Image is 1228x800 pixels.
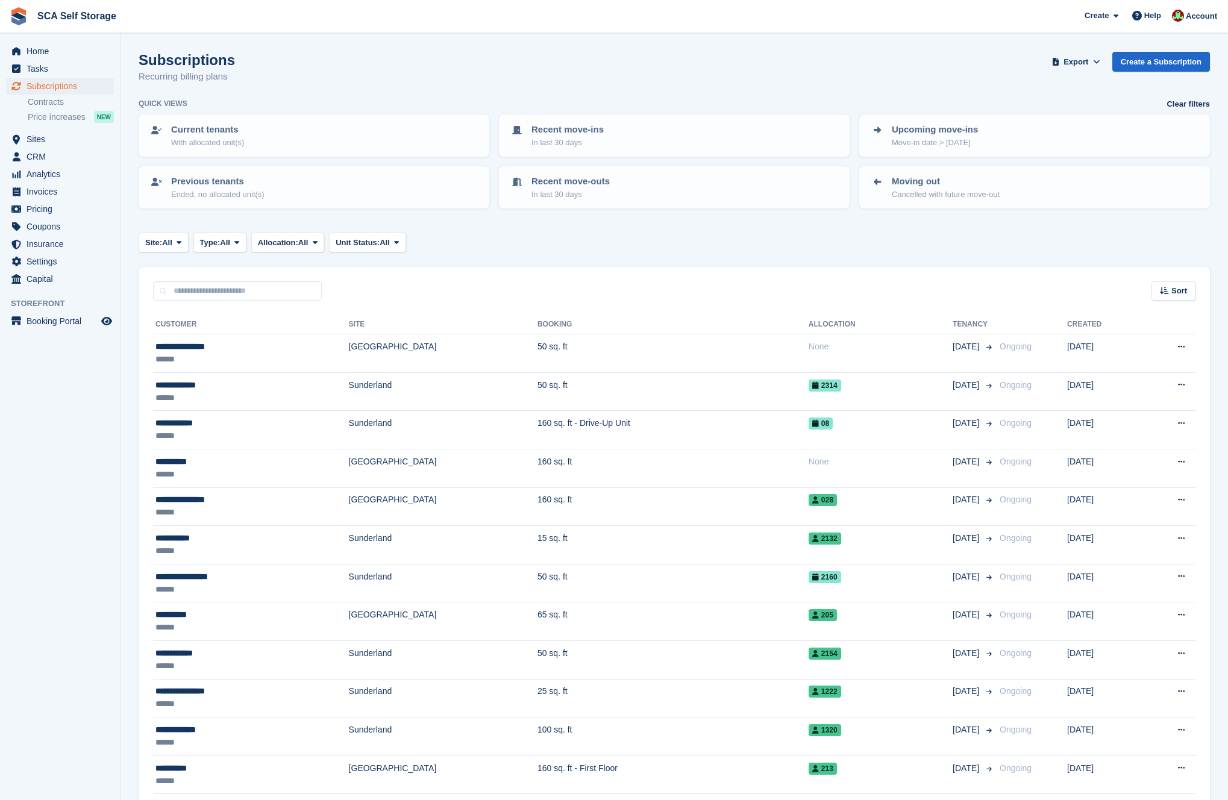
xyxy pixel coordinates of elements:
[1144,10,1161,22] span: Help
[27,201,99,217] span: Pricing
[139,233,189,252] button: Site: All
[349,755,537,794] td: [GEOGRAPHIC_DATA]
[140,116,488,155] a: Current tenants With allocated unit(s)
[953,570,982,583] span: [DATE]
[809,315,953,334] th: Allocation
[537,564,809,602] td: 50 sq. ft
[153,315,349,334] th: Customer
[809,609,837,621] span: 205
[349,526,537,564] td: Sunderland
[809,455,953,468] div: None
[1000,725,1032,734] span: Ongoing
[537,372,809,411] td: 50 sq. ft
[27,60,99,77] span: Tasks
[1000,342,1032,351] span: Ongoing
[1067,564,1141,602] td: [DATE]
[6,78,114,95] a: menu
[349,487,537,526] td: [GEOGRAPHIC_DATA]
[27,43,99,60] span: Home
[537,755,809,794] td: 160 sq. ft - First Floor
[1167,98,1210,110] a: Clear filters
[27,148,99,165] span: CRM
[953,379,982,392] span: [DATE]
[953,493,982,506] span: [DATE]
[860,116,1209,155] a: Upcoming move-ins Move-in date > [DATE]
[1067,449,1141,487] td: [DATE]
[500,116,848,155] a: Recent move-ins In last 30 days
[28,96,114,108] a: Contracts
[537,679,809,717] td: 25 sq. ft
[298,237,309,249] span: All
[27,218,99,235] span: Coupons
[6,166,114,183] a: menu
[809,340,953,353] div: None
[6,131,114,148] a: menu
[1000,418,1032,428] span: Ongoing
[1000,686,1032,696] span: Ongoing
[1067,315,1141,334] th: Created
[6,236,114,252] a: menu
[1000,572,1032,581] span: Ongoing
[27,78,99,95] span: Subscriptions
[953,608,982,621] span: [DATE]
[537,640,809,679] td: 50 sq. ft
[1067,602,1141,641] td: [DATE]
[537,526,809,564] td: 15 sq. ft
[953,417,982,430] span: [DATE]
[537,487,809,526] td: 160 sq. ft
[6,253,114,270] a: menu
[809,648,841,660] span: 2154
[94,111,114,123] div: NEW
[537,717,809,756] td: 100 sq. ft
[349,449,537,487] td: [GEOGRAPHIC_DATA]
[171,175,265,189] p: Previous tenants
[200,237,221,249] span: Type:
[809,571,841,583] span: 2160
[953,685,982,698] span: [DATE]
[500,167,848,207] a: Recent move-outs In last 30 days
[28,111,86,123] span: Price increases
[1050,52,1103,72] button: Export
[953,723,982,736] span: [DATE]
[537,334,809,373] td: 50 sq. ft
[1067,411,1141,449] td: [DATE]
[1067,755,1141,794] td: [DATE]
[1000,457,1032,466] span: Ongoing
[349,602,537,641] td: [GEOGRAPHIC_DATA]
[1000,380,1032,390] span: Ongoing
[10,7,28,25] img: stora-icon-8386f47178a22dfd0bd8f6a31ec36ba5ce8667c1dd55bd0f319d3a0aa187defe.svg
[531,123,604,137] p: Recent move-ins
[1085,10,1109,22] span: Create
[193,233,246,252] button: Type: All
[349,717,537,756] td: Sunderland
[531,189,610,201] p: In last 30 days
[251,233,325,252] button: Allocation: All
[349,640,537,679] td: Sunderland
[349,315,537,334] th: Site
[6,270,114,287] a: menu
[1067,679,1141,717] td: [DATE]
[28,110,114,123] a: Price increases NEW
[258,237,298,249] span: Allocation:
[1067,372,1141,411] td: [DATE]
[537,411,809,449] td: 160 sq. ft - Drive-Up Unit
[27,131,99,148] span: Sites
[860,167,1209,207] a: Moving out Cancelled with future move-out
[809,686,841,698] span: 1222
[809,417,833,430] span: 08
[1067,717,1141,756] td: [DATE]
[171,137,244,149] p: With allocated unit(s)
[349,679,537,717] td: Sunderland
[1000,610,1032,619] span: Ongoing
[162,237,172,249] span: All
[531,175,610,189] p: Recent move-outs
[349,564,537,602] td: Sunderland
[1000,763,1032,773] span: Ongoing
[139,70,235,84] p: Recurring billing plans
[537,602,809,641] td: 65 sq. ft
[349,372,537,411] td: Sunderland
[349,411,537,449] td: Sunderland
[11,298,120,310] span: Storefront
[1186,10,1217,22] span: Account
[6,313,114,330] a: menu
